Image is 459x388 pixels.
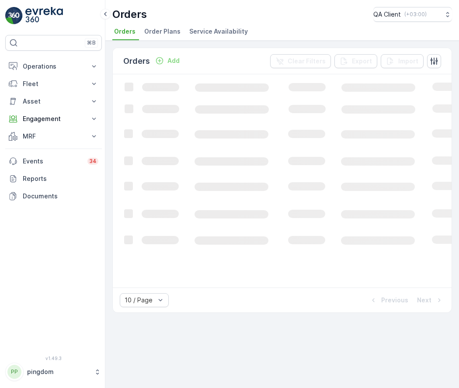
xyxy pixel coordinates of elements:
p: Engagement [23,114,84,123]
p: Clear Filters [288,57,326,66]
span: Service Availability [189,27,248,36]
button: Import [381,54,424,68]
button: Add [152,55,183,66]
p: Export [352,57,372,66]
button: Engagement [5,110,102,128]
button: MRF [5,128,102,145]
a: Reports [5,170,102,187]
button: Clear Filters [270,54,331,68]
p: Documents [23,192,98,201]
a: Documents [5,187,102,205]
p: Next [417,296,431,305]
div: PP [7,365,21,379]
p: Operations [23,62,84,71]
button: Fleet [5,75,102,93]
p: Orders [123,55,150,67]
button: Asset [5,93,102,110]
p: 34 [89,158,97,165]
button: Next [416,295,445,305]
img: logo [5,7,23,24]
span: v 1.49.3 [5,356,102,361]
p: ( +03:00 ) [404,11,427,18]
span: Order Plans [144,27,181,36]
button: PPpingdom [5,363,102,381]
button: Previous [368,295,409,305]
p: Add [167,56,180,65]
p: QA Client [373,10,401,19]
button: QA Client(+03:00) [373,7,452,22]
p: ⌘B [87,39,96,46]
button: Export [334,54,377,68]
img: logo_light-DOdMpM7g.png [25,7,63,24]
p: pingdom [27,367,90,376]
p: Events [23,157,82,166]
p: Orders [112,7,147,21]
span: Orders [114,27,136,36]
p: Reports [23,174,98,183]
p: Asset [23,97,84,106]
button: Operations [5,58,102,75]
p: Fleet [23,80,84,88]
p: Previous [381,296,408,305]
p: Import [398,57,418,66]
a: Events34 [5,152,102,170]
p: MRF [23,132,84,141]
